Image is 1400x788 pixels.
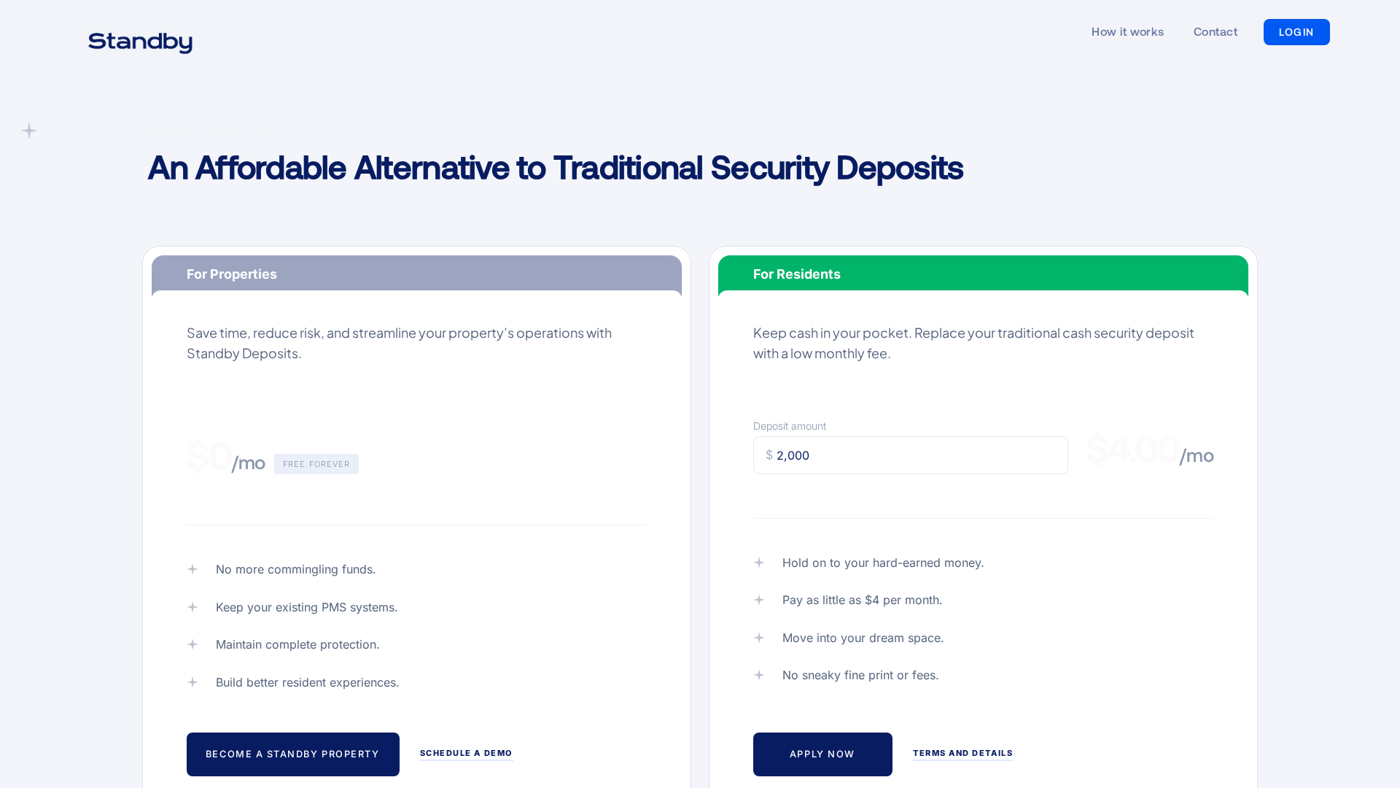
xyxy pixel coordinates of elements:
span: $4.00 [1086,425,1180,469]
div: Become a Standby Property [206,749,380,760]
h1: An Affordable Alternative to Traditional Security Deposits [148,145,963,188]
div: Terms and Details [913,749,1013,759]
p: Keep cash in your pocket. Replace your traditional cash security deposit with a low monthly fee. [753,322,1213,363]
div: /mo [187,428,265,482]
div: Apply Now [790,749,855,760]
div: No sneaky fine print or fees. [782,666,939,685]
div: Pay as little as $4 per month. [782,591,943,610]
div: Hold on to your hard-earned money. [782,554,984,573]
a: LOGIN [1264,19,1330,45]
div: /mo [1086,420,1214,474]
div: Deposit amount [753,419,1067,433]
div: For Properties [187,264,277,285]
div: Build better resident experiences. [216,673,400,692]
a: Schedule a Demo [420,749,513,762]
div: $ [766,446,773,465]
p: Save time, reduce risk, and streamline your property’s operations with Standby Deposits. [187,322,647,363]
div: No more commingling funds. [216,560,376,579]
a: Become a Standby Property [187,733,399,776]
div: Keep your existing PMS systems. [216,598,398,617]
div: For Residents [753,264,841,285]
span: $0 [187,432,232,476]
div: STANDBY DEPOSITS PRICING [148,122,285,136]
div: Free Forever [283,457,350,471]
a: Terms and Details [913,749,1013,762]
div: Schedule a Demo [420,749,513,759]
a: home [70,23,211,41]
div: Move into your dream space. [782,629,944,648]
a: Apply Now [753,733,892,776]
div: 2,000 [777,446,809,465]
div: Maintain complete protection. [216,636,380,654]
